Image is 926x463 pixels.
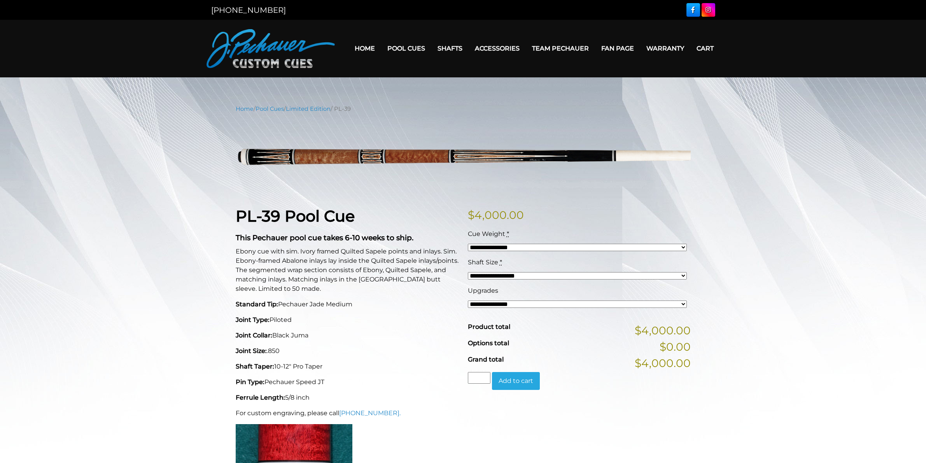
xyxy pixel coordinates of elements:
[236,332,272,339] strong: Joint Collar:
[469,38,526,58] a: Accessories
[236,377,459,387] p: Pechauer Speed JT
[286,105,331,112] a: Limited Edition
[236,105,691,113] nav: Breadcrumb
[348,38,381,58] a: Home
[236,316,270,323] strong: Joint Type:
[468,339,509,347] span: Options total
[526,38,595,58] a: Team Pechauer
[236,393,459,402] p: 5/8 inch
[207,29,335,68] img: Pechauer Custom Cues
[236,315,459,325] p: Piloted
[236,363,274,370] strong: Shaft Taper:
[468,356,504,363] span: Grand total
[236,105,254,112] a: Home
[492,372,540,390] button: Add to cart
[468,323,510,330] span: Product total
[236,331,459,340] p: Black Juma
[236,300,459,309] p: Pechauer Jade Medium
[468,208,474,222] span: $
[256,105,284,112] a: Pool Cues
[236,362,459,371] p: 10-12" Pro Taper
[236,119,691,195] img: pl-39.png
[381,38,431,58] a: Pool Cues
[640,38,690,58] a: Warranty
[236,346,459,356] p: .850
[468,372,490,384] input: Product quantity
[236,247,459,294] p: Ebony cue with sim. Ivory framed Quilted Sapele points and inlays. Sim. Ebony-framed Abalone inla...
[468,208,524,222] bdi: 4,000.00
[660,339,691,355] span: $0.00
[500,259,502,266] abbr: required
[236,206,355,225] strong: PL-39 Pool Cue
[236,378,264,386] strong: Pin Type:
[236,394,285,401] strong: Ferrule Length:
[635,355,691,371] span: $4,000.00
[339,409,401,417] a: [PHONE_NUMBER].
[236,409,459,418] p: For custom engraving, please call
[507,230,509,238] abbr: required
[468,259,498,266] span: Shaft Size
[236,301,278,308] strong: Standard Tip:
[236,347,267,355] strong: Joint Size:
[431,38,469,58] a: Shafts
[211,5,286,15] a: [PHONE_NUMBER]
[690,38,720,58] a: Cart
[635,322,691,339] span: $4,000.00
[468,287,498,294] span: Upgrades
[236,233,413,242] strong: This Pechauer pool cue takes 6-10 weeks to ship.
[468,230,505,238] span: Cue Weight
[595,38,640,58] a: Fan Page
